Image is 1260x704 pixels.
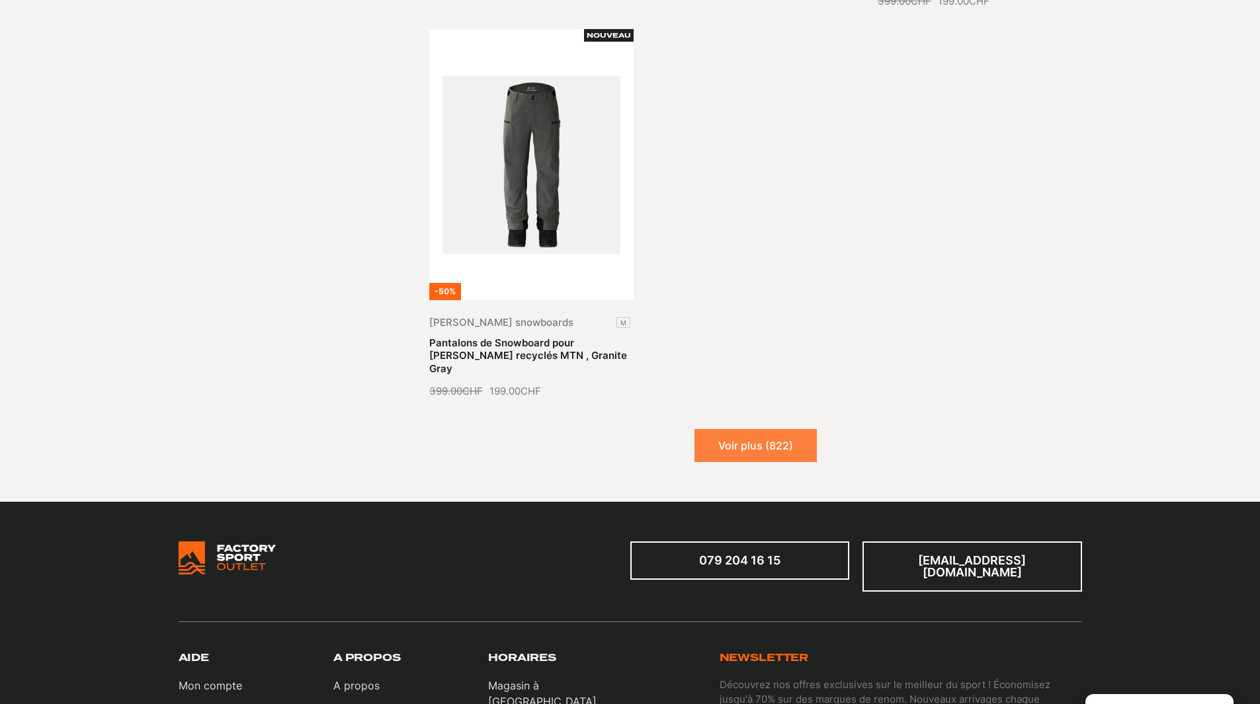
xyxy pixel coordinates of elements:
[862,541,1082,592] a: [EMAIL_ADDRESS][DOMAIN_NAME]
[179,652,209,665] h3: Aide
[488,652,556,665] h3: Horaires
[429,336,627,375] a: Pantalons de Snowboard pour [PERSON_NAME] recyclés MTN , Granite Gray
[630,541,850,580] a: 079 204 16 15
[333,652,401,665] h3: A propos
[333,678,380,693] a: A propos
[720,652,809,665] h3: Newsletter
[179,678,242,693] a: Mon compte
[694,429,817,462] button: Voir plus (822)
[179,541,276,574] img: Bricks Woocommerce Starter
